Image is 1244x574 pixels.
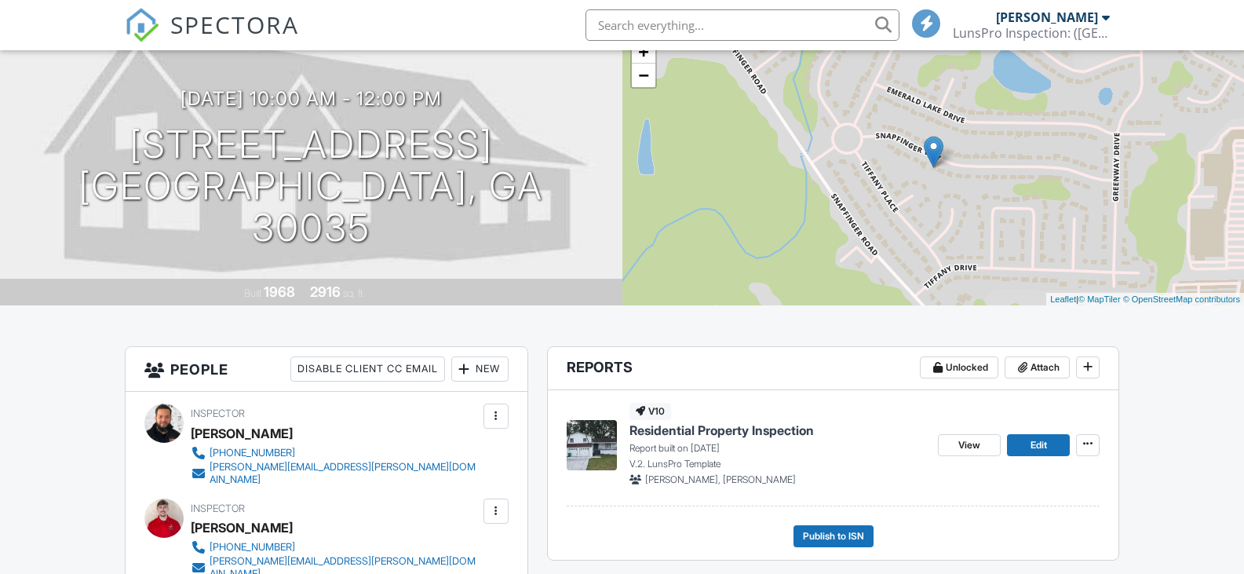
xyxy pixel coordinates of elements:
div: [PERSON_NAME][EMAIL_ADDRESS][PERSON_NAME][DOMAIN_NAME] [210,461,480,486]
a: SPECTORA [125,21,299,54]
div: [PERSON_NAME] [191,422,293,445]
span: Built [244,287,261,299]
div: [PERSON_NAME] [996,9,1098,25]
a: © MapTiler [1078,294,1121,304]
span: sq. ft. [343,287,365,299]
div: 1968 [264,283,295,300]
div: LunsPro Inspection: (Atlanta) [953,25,1110,41]
input: Search everything... [586,9,899,41]
div: [PHONE_NUMBER] [210,447,295,459]
a: [PERSON_NAME][EMAIL_ADDRESS][PERSON_NAME][DOMAIN_NAME] [191,461,480,486]
h3: People [126,347,527,392]
div: 2916 [310,283,341,300]
a: Leaflet [1050,294,1076,304]
a: [PHONE_NUMBER] [191,539,480,555]
h1: [STREET_ADDRESS] [GEOGRAPHIC_DATA], GA 30035 [25,124,597,248]
span: SPECTORA [170,8,299,41]
span: Inspector [191,503,245,514]
div: [PHONE_NUMBER] [210,541,295,554]
div: [PERSON_NAME] [191,516,293,539]
a: © OpenStreetMap contributors [1123,294,1240,304]
a: [PHONE_NUMBER] [191,445,480,461]
span: Inspector [191,408,245,419]
div: | [1046,293,1244,306]
a: Zoom out [632,64,655,87]
h3: [DATE] 10:00 am - 12:00 pm [181,88,442,109]
div: New [451,356,509,382]
a: Zoom in [632,40,655,64]
img: The Best Home Inspection Software - Spectora [125,8,159,42]
div: Disable Client CC Email [290,356,445,382]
